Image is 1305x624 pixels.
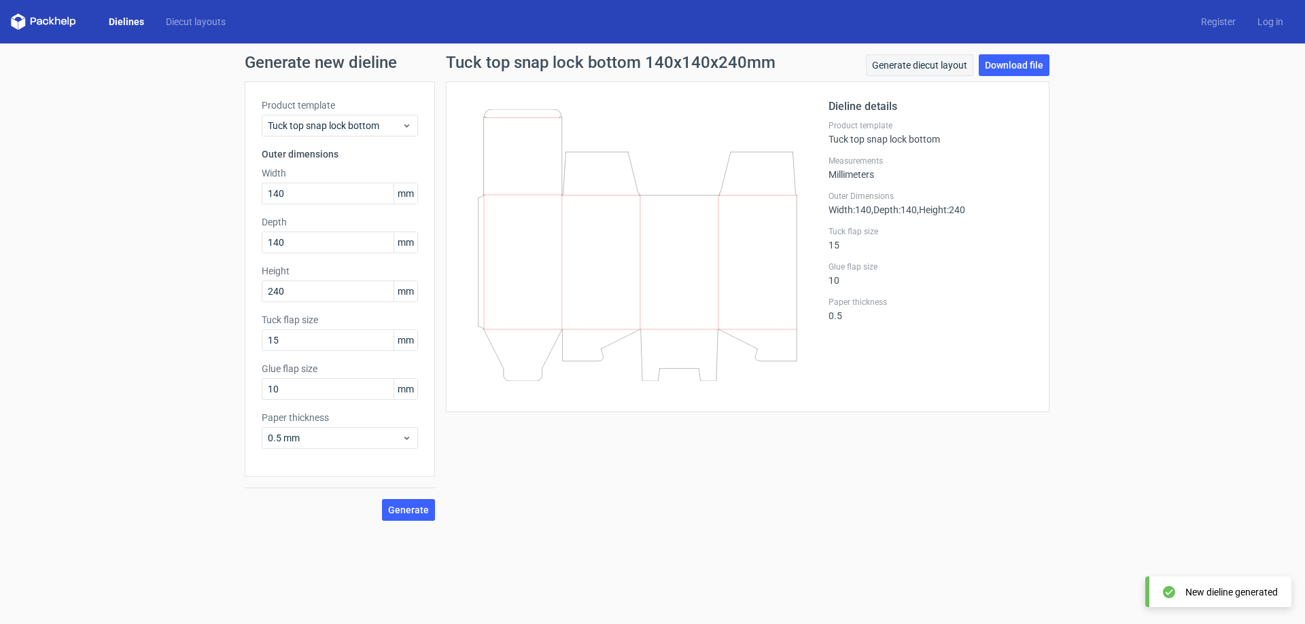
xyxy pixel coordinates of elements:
label: Height [262,264,418,278]
div: Tuck top snap lock bottom [829,120,1032,145]
label: Outer Dimensions [829,191,1032,202]
label: Measurements [829,155,1032,166]
div: Millimeters [829,155,1032,180]
a: Log in [1247,15,1294,29]
button: Generate [382,499,435,521]
h1: Tuck top snap lock bottom 140x140x240mm [446,54,776,71]
label: Depth [262,215,418,229]
h3: Outer dimensions [262,147,418,161]
label: Paper thickness [262,411,418,424]
h1: Generate new dieline [245,54,1060,71]
h2: Dieline details [829,98,1032,115]
span: mm [394,183,417,204]
label: Product template [262,98,418,112]
label: Width [262,166,418,180]
span: mm [394,281,417,301]
label: Glue flap size [262,362,418,375]
span: , Height : 240 [917,204,965,215]
label: Glue flap size [829,261,1032,272]
label: Tuck flap size [262,313,418,327]
label: Paper thickness [829,297,1032,308]
a: Register [1190,15,1247,29]
span: mm [394,330,417,350]
div: New dieline generated [1185,585,1278,599]
span: Tuck top snap lock bottom [268,119,402,132]
div: 0.5 [829,297,1032,321]
div: 15 [829,226,1032,251]
a: Generate diecut layout [866,54,973,76]
span: mm [394,379,417,399]
a: Diecut layouts [155,15,237,29]
span: mm [394,232,417,253]
span: Width : 140 [829,204,871,215]
a: Download file [979,54,1049,76]
div: 10 [829,261,1032,286]
span: , Depth : 140 [871,204,917,215]
span: 0.5 mm [268,431,402,445]
label: Tuck flap size [829,226,1032,237]
label: Product template [829,120,1032,131]
span: Generate [388,505,429,515]
a: Dielines [98,15,155,29]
